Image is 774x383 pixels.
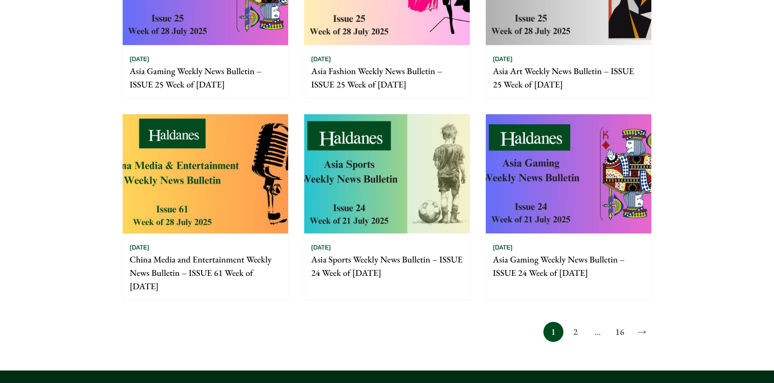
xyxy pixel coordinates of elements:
[130,243,149,251] time: [DATE]
[565,322,585,342] a: 2
[493,55,513,63] time: [DATE]
[543,322,563,342] span: 1
[493,243,513,251] time: [DATE]
[311,253,463,279] p: Asia Sports Weekly News Bulletin – ISSUE 24 Week of [DATE]
[493,253,644,279] p: Asia Gaming Weekly News Bulletin – ISSUE 24 Week of [DATE]
[304,114,470,300] a: [DATE] Asia Sports Weekly News Bulletin – ISSUE 24 Week of [DATE]
[311,64,463,91] p: Asia Fashion Weekly News Bulletin – ISSUE 25 Week of [DATE]
[130,55,149,63] time: [DATE]
[588,322,608,342] span: …
[632,322,652,342] a: →
[122,114,289,300] a: [DATE] China Media and Entertainment Weekly News Bulletin – ISSUE 61 Week of [DATE]
[485,114,652,300] a: [DATE] Asia Gaming Weekly News Bulletin – ISSUE 24 Week of [DATE]
[130,64,281,91] p: Asia Gaming Weekly News Bulletin – ISSUE 25 Week of [DATE]
[130,253,281,293] p: China Media and Entertainment Weekly News Bulletin – ISSUE 61 Week of [DATE]
[311,243,331,251] time: [DATE]
[493,64,644,91] p: Asia Art Weekly News Bulletin – ISSUE 25 Week of [DATE]
[610,322,630,342] a: 16
[122,322,652,342] nav: Posts pagination
[311,55,331,63] time: [DATE]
